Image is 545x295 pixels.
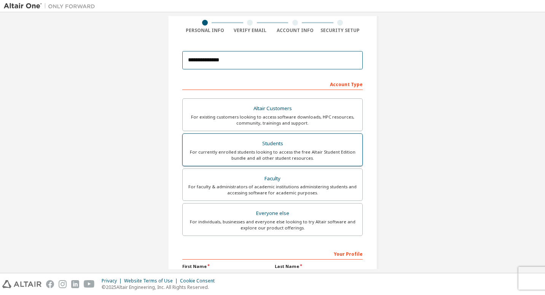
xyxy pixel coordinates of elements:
div: Altair Customers [187,103,358,114]
div: For faculty & administrators of academic institutions administering students and accessing softwa... [187,184,358,196]
div: Security Setup [318,27,363,34]
img: facebook.svg [46,280,54,288]
div: Website Terms of Use [124,278,180,284]
div: For existing customers looking to access software downloads, HPC resources, community, trainings ... [187,114,358,126]
div: Cookie Consent [180,278,219,284]
div: Everyone else [187,208,358,219]
div: Faculty [187,173,358,184]
img: Altair One [4,2,99,10]
div: For individuals, businesses and everyone else looking to try Altair software and explore our prod... [187,219,358,231]
div: For currently enrolled students looking to access the free Altair Student Edition bundle and all ... [187,149,358,161]
img: linkedin.svg [71,280,79,288]
img: youtube.svg [84,280,95,288]
img: altair_logo.svg [2,280,41,288]
div: Verify Email [228,27,273,34]
div: Personal Info [182,27,228,34]
p: © 2025 Altair Engineering, Inc. All Rights Reserved. [102,284,219,290]
div: Privacy [102,278,124,284]
label: Last Name [275,263,363,269]
div: Students [187,138,358,149]
div: Account Type [182,78,363,90]
div: Account Info [272,27,318,34]
img: instagram.svg [59,280,67,288]
div: Your Profile [182,247,363,260]
label: First Name [182,263,270,269]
